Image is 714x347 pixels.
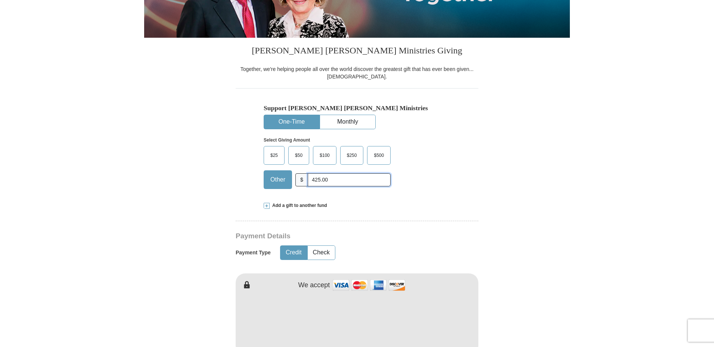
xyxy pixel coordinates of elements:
div: Together, we're helping people all over the world discover the greatest gift that has ever been g... [236,65,478,80]
h3: [PERSON_NAME] [PERSON_NAME] Ministries Giving [236,38,478,65]
button: Check [308,246,335,260]
h3: Payment Details [236,232,426,241]
span: $250 [343,150,361,161]
span: $25 [267,150,282,161]
span: $ [295,173,308,186]
strong: Select Giving Amount [264,137,310,143]
span: Other [267,174,289,185]
img: credit cards accepted [332,277,406,293]
h5: Support [PERSON_NAME] [PERSON_NAME] Ministries [264,104,450,112]
input: Other Amount [308,173,391,186]
span: Add a gift to another fund [270,202,327,209]
button: One-Time [264,115,319,129]
button: Monthly [320,115,375,129]
span: $50 [291,150,306,161]
span: $100 [316,150,333,161]
span: $500 [370,150,388,161]
button: Credit [280,246,307,260]
h5: Payment Type [236,250,271,256]
h4: We accept [298,281,330,289]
